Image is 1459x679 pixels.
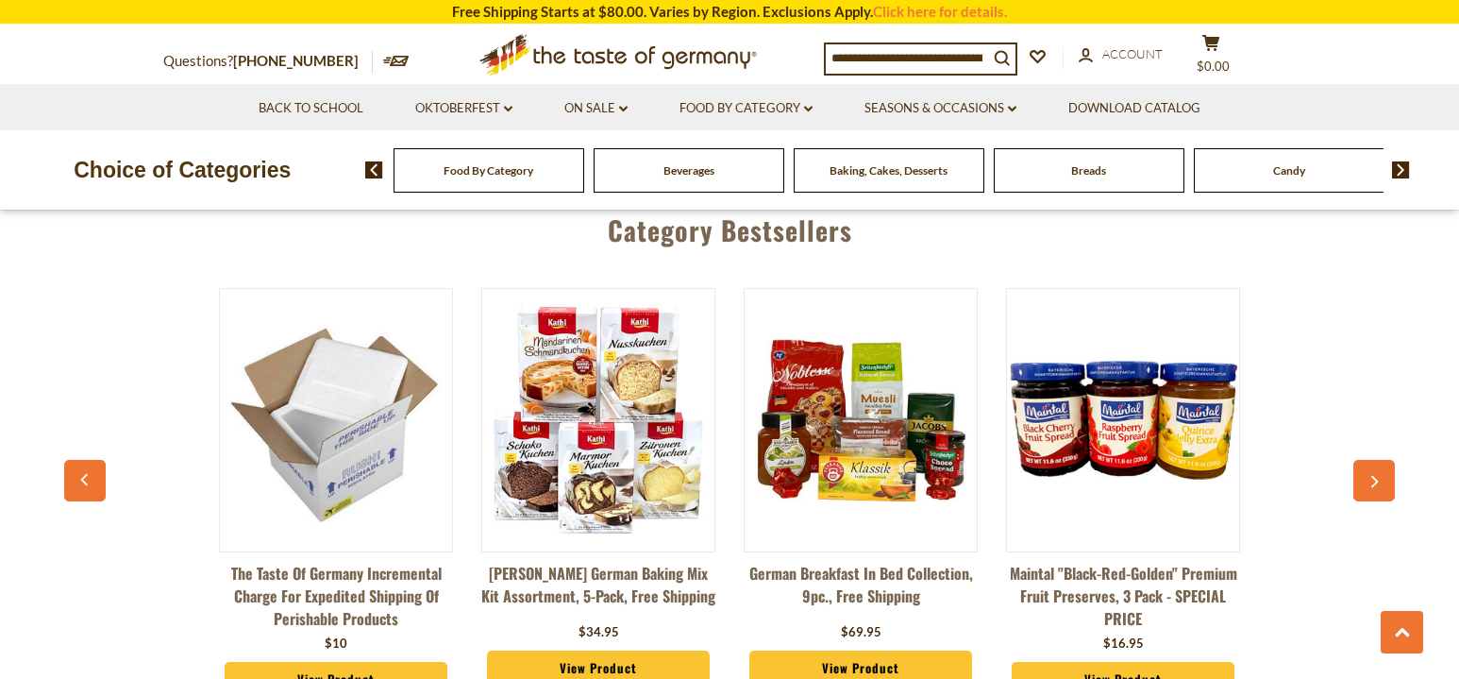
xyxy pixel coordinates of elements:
[74,187,1385,264] div: Category Bestsellers
[1273,163,1305,178] a: Candy
[841,623,881,642] div: $69.95
[679,98,813,119] a: Food By Category
[444,163,533,178] a: Food By Category
[579,623,619,642] div: $34.95
[1006,562,1240,630] a: Maintal "Black-Red-Golden" Premium Fruit Preserves, 3 pack - SPECIAL PRICE
[482,304,714,536] img: Kathi German Baking Mix Kit Assortment, 5-pack, Free Shipping
[1007,304,1239,536] img: Maintal
[325,635,347,654] div: $10
[744,562,978,619] a: German Breakfast in Bed Collection, 9pc., Free Shipping
[259,98,363,119] a: Back to School
[1071,163,1106,178] a: Breads
[830,163,948,178] a: Baking, Cakes, Desserts
[415,98,512,119] a: Oktoberfest
[1079,44,1163,65] a: Account
[564,98,628,119] a: On Sale
[1068,98,1200,119] a: Download Catalog
[1392,161,1410,178] img: next arrow
[745,304,977,536] img: German Breakfast in Bed Collection, 9pc., Free Shipping
[219,562,453,630] a: The Taste of Germany Incremental Charge for Expedited Shipping of Perishable Products
[864,98,1016,119] a: Seasons & Occasions
[663,163,714,178] a: Beverages
[1182,34,1239,81] button: $0.00
[1102,46,1163,61] span: Account
[873,3,1007,20] a: Click here for details.
[481,562,715,619] a: [PERSON_NAME] German Baking Mix Kit Assortment, 5-pack, Free Shipping
[365,161,383,178] img: previous arrow
[163,49,373,74] p: Questions?
[220,304,452,536] img: The Taste of Germany Incremental Charge for Expedited Shipping of Perishable Products
[233,52,359,69] a: [PHONE_NUMBER]
[1197,59,1230,74] span: $0.00
[1103,635,1144,654] div: $16.95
